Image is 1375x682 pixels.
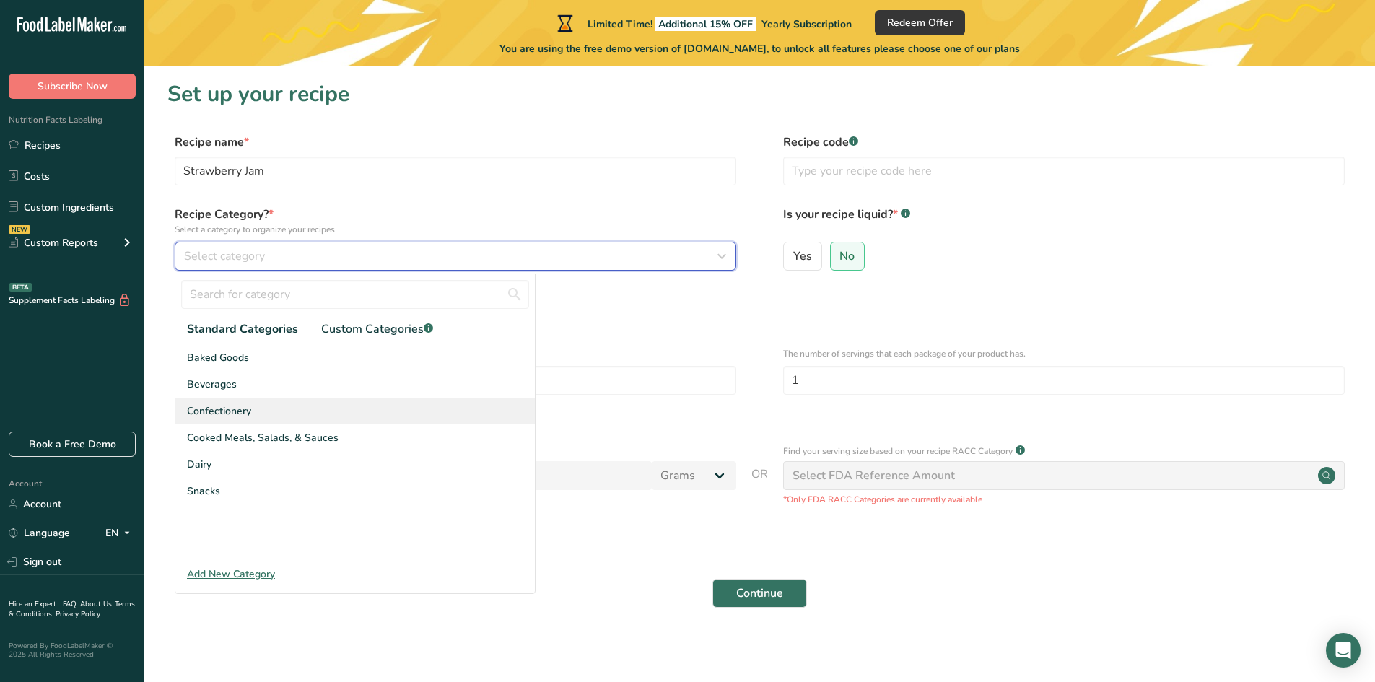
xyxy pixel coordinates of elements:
p: The number of servings that each package of your product has. [783,347,1345,360]
a: Terms & Conditions . [9,599,135,619]
span: Standard Categories [187,320,298,338]
label: Recipe code [783,134,1345,151]
label: Recipe Category? [175,206,736,236]
div: Limited Time! [554,14,852,32]
div: Open Intercom Messenger [1326,633,1361,668]
a: Privacy Policy [56,609,100,619]
span: No [839,249,855,263]
span: Select category [184,248,265,265]
input: Type your recipe code here [783,157,1345,185]
span: Beverages [187,377,237,392]
div: Add New Category [175,567,535,582]
input: Type your recipe name here [175,157,736,185]
span: Custom Categories [321,320,433,338]
p: Find your serving size based on your recipe RACC Category [783,445,1013,458]
button: Continue [712,579,807,608]
span: Yearly Subscription [761,17,852,31]
span: plans [995,42,1020,56]
span: Dairy [187,457,211,472]
p: Select a category to organize your recipes [175,223,736,236]
span: OR [751,465,768,506]
button: Select category [175,242,736,271]
span: Confectionery [187,403,251,419]
a: FAQ . [63,599,80,609]
a: Book a Free Demo [9,432,136,457]
h1: Set up your recipe [167,78,1352,110]
p: *Only FDA RACC Categories are currently available [783,493,1345,506]
label: Recipe name [175,134,736,151]
div: NEW [9,225,30,234]
div: Powered By FoodLabelMaker © 2025 All Rights Reserved [9,642,136,659]
span: Baked Goods [187,350,249,365]
div: Select FDA Reference Amount [793,467,955,484]
a: Language [9,520,70,546]
span: Cooked Meals, Salads, & Sauces [187,430,339,445]
div: Custom Reports [9,235,98,250]
label: Is your recipe liquid? [783,206,1345,236]
span: Yes [793,249,812,263]
span: Redeem Offer [887,15,953,30]
button: Redeem Offer [875,10,965,35]
div: BETA [9,283,32,292]
button: Subscribe Now [9,74,136,99]
span: Continue [736,585,783,602]
a: Hire an Expert . [9,599,60,609]
span: Snacks [187,484,220,499]
span: You are using the free demo version of [DOMAIN_NAME], to unlock all features please choose one of... [499,41,1020,56]
a: About Us . [80,599,115,609]
div: EN [105,525,136,542]
span: Additional 15% OFF [655,17,756,31]
input: Search for category [181,280,529,309]
span: Subscribe Now [38,79,108,94]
